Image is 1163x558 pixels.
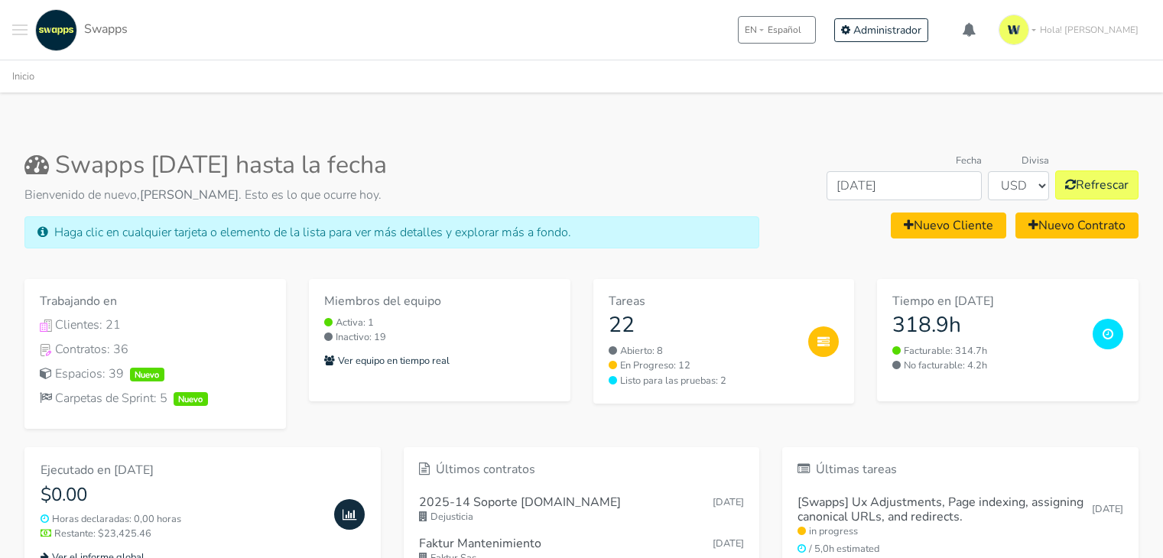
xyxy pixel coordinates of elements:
[798,495,1092,524] h6: [Swapps] Ux Adjustments, Page indexing, assigning canonical URLs, and redirects.
[324,330,555,345] small: Inactivo: 19
[324,354,450,368] small: Ver equipo en tiempo real
[419,462,745,477] h6: Últimos contratos
[419,537,541,551] h6: Faktur Mantenimiento
[1015,212,1139,238] a: Nuevo Contrato
[140,187,239,203] strong: [PERSON_NAME]
[892,313,1080,339] h3: 318.9h
[1055,170,1139,200] button: Refrescar
[40,320,52,332] img: Icono de Clientes
[992,8,1151,51] a: Hola! [PERSON_NAME]
[609,344,797,358] a: Abierto: 8
[419,510,745,524] small: Dejusticia
[40,344,52,356] img: Icono Contratos
[1022,154,1049,168] label: Divisa
[877,279,1139,401] a: Tiempo en [DATE] 318.9h Facturable: 314.7h No facturable: 4.2h
[40,340,271,358] div: Contratos: 36
[1040,23,1139,37] span: Hola! [PERSON_NAME]
[12,70,34,83] a: Inicio
[40,365,271,383] div: Espacios: 39
[24,216,759,248] div: Haga clic en cualquier tarjeta o elemento de la lista para ver más detalles y explorar más a fondo.
[713,537,744,550] span: Sep 04, 2025 12:53
[324,294,555,309] h6: Miembros del equipo
[419,495,621,510] h6: 2025-14 Soporte [DOMAIN_NAME]
[892,344,1080,358] small: Facturable: 314.7h
[41,512,322,527] small: Horas declaradas: 0,00 horas
[892,358,1080,373] small: No facturable: 4.2h
[892,294,1080,309] h6: Tiempo en [DATE]
[40,294,271,309] h6: Trabajando en
[738,16,816,44] button: ENEspañol
[1092,502,1123,517] small: [DATE]
[41,484,322,506] h4: $0.00
[713,495,744,509] span: Sep 04, 2025 15:36
[40,316,271,334] a: Icono de ClientesClientes: 21
[609,294,797,309] h6: Tareas
[24,151,759,180] h2: Swapps [DATE] hasta la fecha
[999,15,1029,45] img: isotipo-3-3e143c57.png
[309,279,570,401] a: Miembros del equipo Activa: 1 Inactivo: 19 Ver equipo en tiempo real
[891,212,1006,238] a: Nuevo Cliente
[174,392,208,406] span: Nuevo
[798,462,1123,477] h6: Últimas tareas
[40,340,271,358] a: Icono ContratosContratos: 36
[798,542,1123,556] small: / 5,0h estimated
[609,294,797,338] a: Tareas 22
[956,154,982,168] label: Fecha
[768,23,801,37] span: Español
[24,186,759,204] p: Bienvenido de nuevo, . Esto es lo que ocurre hoy.
[35,9,77,51] img: swapps-linkedin-v2.jpg
[84,21,128,37] span: Swapps
[41,463,322,478] h6: Ejecutado en [DATE]
[40,365,271,383] a: Espacios: 39Nuevo
[31,9,128,51] a: Swapps
[798,524,1123,539] small: in progress
[609,358,797,373] a: En Progreso: 12
[834,18,928,42] a: Administrador
[419,489,745,530] a: 2025-14 Soporte [DOMAIN_NAME] [DATE] Dejusticia
[12,9,28,51] button: Toggle navigation menu
[853,23,921,37] span: Administrador
[130,368,164,381] span: Nuevo
[609,374,797,388] a: Listo para las pruebas: 2
[324,316,555,330] small: Activa: 1
[609,313,797,339] h3: 22
[40,389,271,407] div: Carpetas de Sprint: 5
[41,527,322,541] small: Restante: $23,425.46
[40,316,271,334] div: Clientes: 21
[40,389,271,407] a: Carpetas de Sprint: 5Nuevo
